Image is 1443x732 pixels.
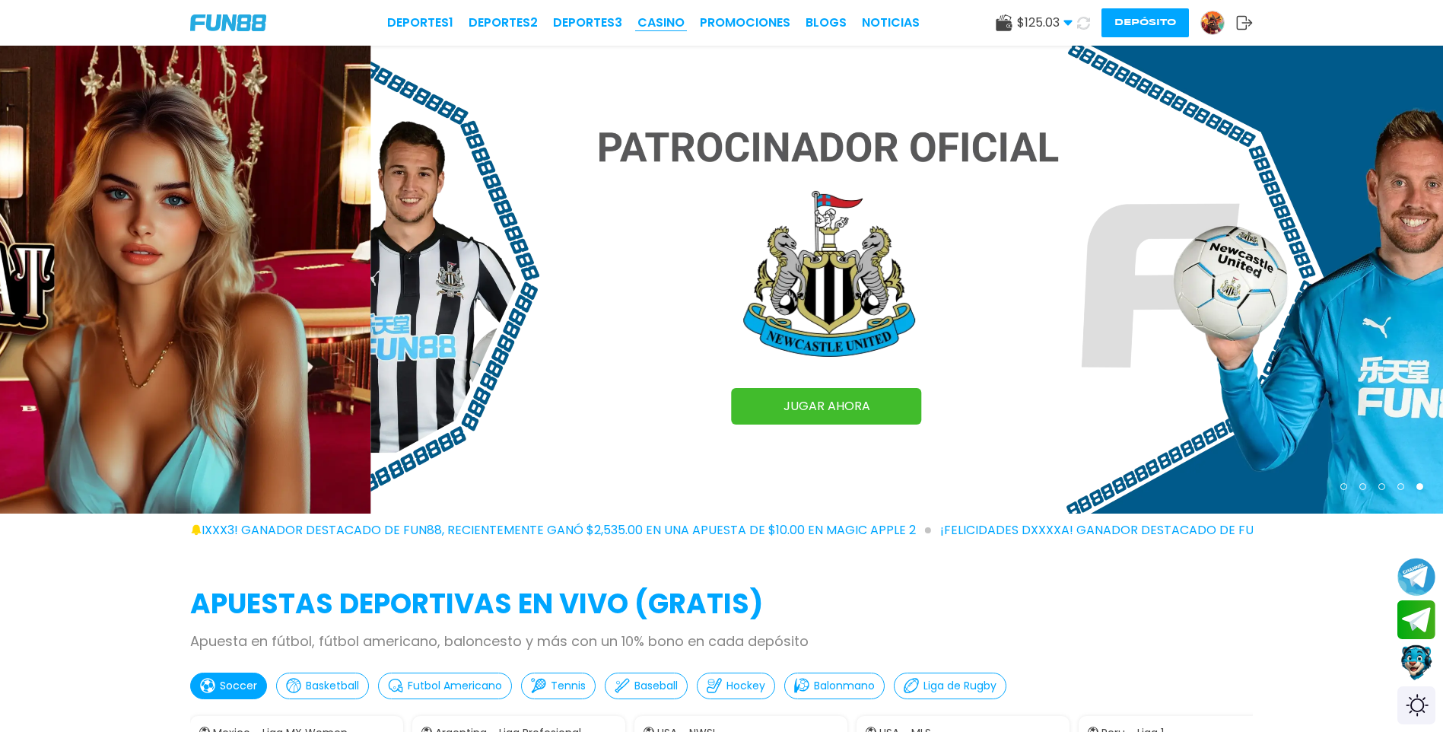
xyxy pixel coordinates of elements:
button: Soccer [190,673,267,699]
button: Tennis [521,673,596,699]
button: Futbol Americano [378,673,512,699]
img: Avatar [1201,11,1224,34]
button: Join telegram channel [1397,557,1435,597]
a: Deportes3 [553,14,622,32]
button: Contact customer service [1397,643,1435,683]
p: Hockey [726,678,765,694]
a: BLOGS [806,14,847,32]
p: Soccer [220,678,257,694]
button: Basketball [276,673,369,699]
p: Basketball [306,678,359,694]
span: $ 125.03 [1017,14,1073,32]
button: Depósito [1101,8,1189,37]
a: Deportes2 [469,14,538,32]
img: Company Logo [190,14,266,31]
a: Deportes1 [387,14,453,32]
button: Liga de Rugby [894,673,1006,699]
h2: APUESTAS DEPORTIVAS EN VIVO (gratis) [190,584,1253,625]
button: Hockey [697,673,775,699]
button: Join telegram [1397,600,1435,640]
span: ¡FELICIDADES ixxx3! GANADOR DESTACADO DE FUN88, RECIENTEMENTE GANÓ $2,535.00 EN UNA APUESTA DE $1... [120,521,931,539]
p: Liga de Rugby [923,678,996,694]
div: Switch theme [1397,686,1435,724]
p: Tennis [551,678,586,694]
p: Baseball [634,678,678,694]
p: Balonmano [814,678,875,694]
a: Promociones [700,14,790,32]
button: Baseball [605,673,688,699]
a: JUGAR AHORA [732,388,922,425]
a: CASINO [637,14,685,32]
a: NOTICIAS [862,14,920,32]
a: Avatar [1200,11,1236,35]
p: Futbol Americano [408,678,502,694]
p: Apuesta en fútbol, fútbol americano, baloncesto y más con un 10% bono en cada depósito [190,631,1253,651]
button: Balonmano [784,673,885,699]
